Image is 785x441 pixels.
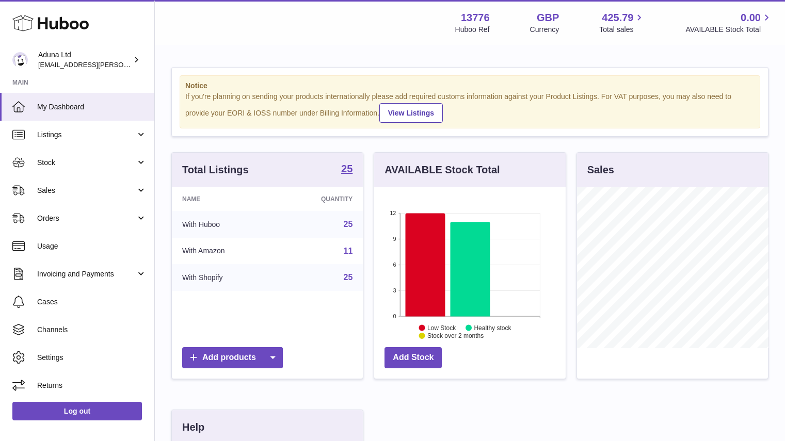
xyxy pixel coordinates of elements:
th: Quantity [277,187,363,211]
strong: 25 [341,164,353,174]
td: With Huboo [172,211,277,238]
span: Orders [37,214,136,223]
a: 11 [344,247,353,255]
a: Add products [182,347,283,368]
div: If you're planning on sending your products internationally please add required customs informati... [185,92,755,123]
span: Stock [37,158,136,168]
strong: GBP [537,11,559,25]
text: Low Stock [427,324,456,331]
h3: AVAILABLE Stock Total [385,163,500,177]
a: Add Stock [385,347,442,368]
span: [EMAIL_ADDRESS][PERSON_NAME][PERSON_NAME][DOMAIN_NAME] [38,60,262,69]
text: 3 [393,287,396,293]
h3: Total Listings [182,163,249,177]
td: With Shopify [172,264,277,291]
a: 25 [341,164,353,176]
div: Aduna Ltd [38,50,131,70]
a: Log out [12,402,142,420]
text: 9 [393,236,396,242]
text: Stock over 2 months [427,332,484,339]
strong: 13776 [461,11,490,25]
span: 0.00 [741,11,761,25]
text: 0 [393,313,396,319]
span: Usage [37,241,147,251]
span: AVAILABLE Stock Total [685,25,773,35]
div: Huboo Ref [455,25,490,35]
span: Invoicing and Payments [37,269,136,279]
span: My Dashboard [37,102,147,112]
div: Currency [530,25,559,35]
span: Channels [37,325,147,335]
a: View Listings [379,103,443,123]
span: Sales [37,186,136,195]
text: Healthy stock [474,324,512,331]
span: Settings [37,353,147,363]
h3: Help [182,420,204,434]
img: deborahe.kamara@aduna.com [12,52,28,68]
text: 12 [390,210,396,216]
strong: Notice [185,81,755,91]
span: Cases [37,297,147,307]
h3: Sales [587,163,614,177]
span: Listings [37,130,136,140]
a: 25 [344,273,353,282]
a: 0.00 AVAILABLE Stock Total [685,11,773,35]
a: 425.79 Total sales [599,11,645,35]
span: 425.79 [602,11,633,25]
text: 6 [393,262,396,268]
a: 25 [344,220,353,228]
th: Name [172,187,277,211]
span: Total sales [599,25,645,35]
td: With Amazon [172,238,277,265]
span: Returns [37,381,147,390]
